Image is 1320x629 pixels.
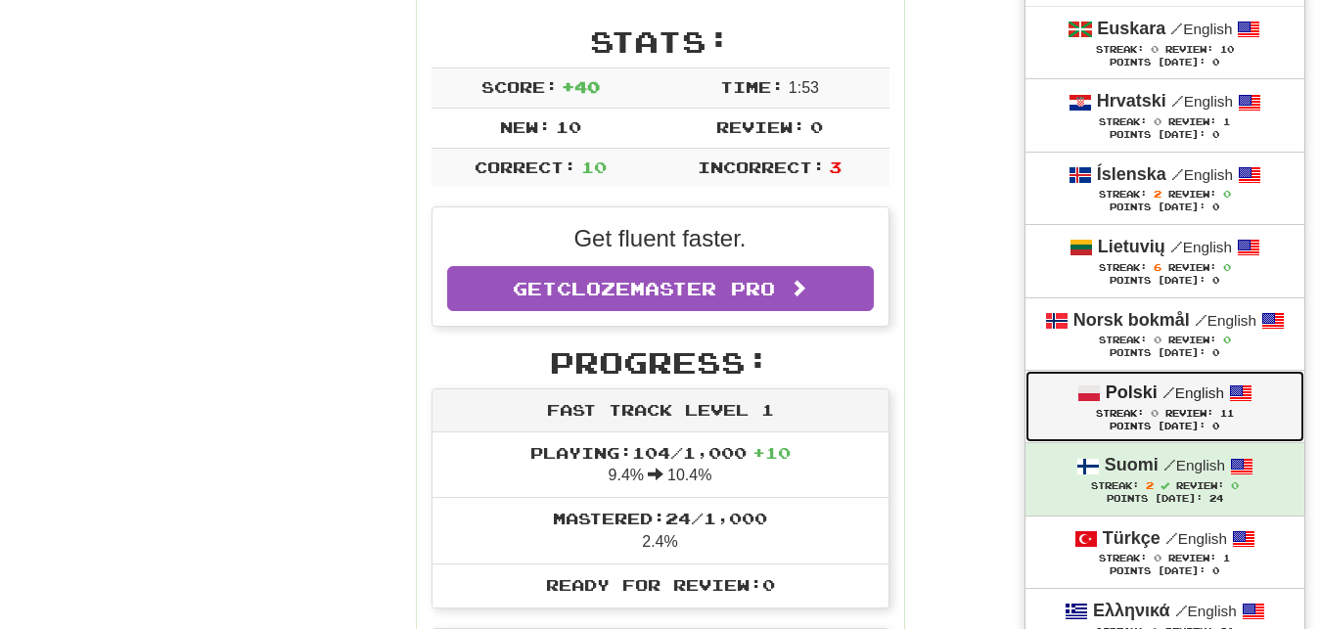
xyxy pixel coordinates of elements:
[1097,19,1165,38] strong: Euskara
[1025,517,1304,588] a: Türkçe /English Streak: 0 Review: 1 Points [DATE]: 0
[581,157,607,176] span: 10
[1170,21,1232,37] small: English
[1045,129,1285,142] div: Points [DATE]: 0
[1146,479,1154,491] span: 2
[1096,44,1144,55] span: Streak:
[1223,188,1231,200] span: 0
[1223,116,1230,127] span: 1
[1165,529,1178,547] span: /
[1154,115,1161,127] span: 0
[1154,261,1161,273] span: 6
[530,443,791,462] span: Playing: 104 / 1,000
[1168,262,1216,273] span: Review:
[1103,528,1161,548] strong: Türkçe
[447,266,874,311] a: GetClozemaster Pro
[810,117,823,136] span: 0
[1105,455,1159,474] strong: Suomi
[1175,603,1237,619] small: English
[1073,310,1190,330] strong: Norsk bokmål
[1220,44,1234,55] span: 10
[1099,189,1147,200] span: Streak:
[1231,479,1239,491] span: 0
[1168,116,1216,127] span: Review:
[556,117,581,136] span: 10
[432,497,888,564] li: 2.4%
[1025,371,1304,442] a: Polski /English Streak: 0 Review: 11 Points [DATE]: 0
[1045,202,1285,214] div: Points [DATE]: 0
[1151,43,1159,55] span: 0
[1097,164,1166,184] strong: Íslenska
[1163,456,1176,473] span: /
[1091,480,1139,491] span: Streak:
[1171,166,1233,183] small: English
[1025,79,1304,151] a: Hrvatski /English Streak: 0 Review: 1 Points [DATE]: 0
[1162,383,1175,401] span: /
[1025,225,1304,296] a: Lietuvių /English Streak: 6 Review: 0 Points [DATE]: 0
[432,25,889,58] h2: Stats:
[1223,261,1231,273] span: 0
[1176,480,1224,491] span: Review:
[1220,408,1234,419] span: 11
[1045,493,1285,506] div: Points [DATE]: 24
[1045,57,1285,69] div: Points [DATE]: 0
[1154,552,1161,563] span: 0
[1045,565,1285,578] div: Points [DATE]: 0
[720,77,784,96] span: Time:
[1223,553,1230,563] span: 1
[500,117,551,136] span: New:
[1171,92,1184,110] span: /
[432,432,888,499] li: 9.4% 10.4%
[1168,189,1216,200] span: Review:
[698,157,825,176] span: Incorrect:
[475,157,576,176] span: Correct:
[1171,165,1184,183] span: /
[1025,7,1304,78] a: Euskara /English Streak: 0 Review: 10 Points [DATE]: 0
[1025,153,1304,224] a: Íslenska /English Streak: 2 Review: 0 Points [DATE]: 0
[1096,408,1144,419] span: Streak:
[1106,382,1158,402] strong: Polski
[1170,20,1183,37] span: /
[1045,275,1285,288] div: Points [DATE]: 0
[557,278,775,299] span: Clozemaster Pro
[1171,93,1233,110] small: English
[447,222,874,255] p: Get fluent faster.
[829,157,842,176] span: 3
[1093,601,1170,620] strong: Ελληνικά
[1099,262,1147,273] span: Streak:
[1168,553,1216,563] span: Review:
[1161,481,1169,490] span: Streak includes today.
[1045,347,1285,360] div: Points [DATE]: 0
[1097,91,1166,111] strong: Hrvatski
[1099,116,1147,127] span: Streak:
[1195,311,1207,329] span: /
[1154,334,1161,345] span: 0
[1099,335,1147,345] span: Streak:
[1170,238,1183,255] span: /
[1168,335,1216,345] span: Review:
[1195,312,1256,329] small: English
[432,389,888,432] div: Fast Track Level 1
[546,575,775,594] span: Ready for Review: 0
[553,509,767,527] span: Mastered: 24 / 1,000
[432,346,889,379] h2: Progress:
[1099,553,1147,563] span: Streak:
[1223,334,1231,345] span: 0
[1025,298,1304,370] a: Norsk bokmål /English Streak: 0 Review: 0 Points [DATE]: 0
[752,443,791,462] span: + 10
[1165,44,1213,55] span: Review:
[1170,239,1232,255] small: English
[1175,602,1188,619] span: /
[562,77,600,96] span: + 40
[1151,407,1159,419] span: 0
[1154,188,1161,200] span: 2
[1045,421,1285,433] div: Points [DATE]: 0
[1025,443,1304,515] a: Suomi /English Streak: 2 Review: 0 Points [DATE]: 24
[1165,530,1227,547] small: English
[716,117,805,136] span: Review:
[1165,408,1213,419] span: Review:
[1163,457,1225,473] small: English
[481,77,558,96] span: Score:
[1098,237,1165,256] strong: Lietuvių
[1162,384,1224,401] small: English
[789,79,819,96] span: 1 : 53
